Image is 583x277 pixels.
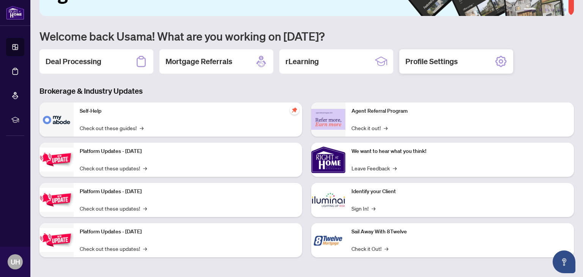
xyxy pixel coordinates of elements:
p: Identify your Client [351,187,568,196]
p: We want to hear what you think! [351,147,568,156]
img: Sail Away With 8Twelve [311,223,345,257]
a: Check out these updates!→ [80,244,147,253]
img: Identify your Client [311,183,345,217]
button: 5 [557,8,560,11]
p: Self-Help [80,107,296,115]
span: → [384,244,388,253]
img: Self-Help [39,102,74,137]
p: Platform Updates - [DATE] [80,228,296,236]
a: Sign In!→ [351,204,375,212]
button: 4 [551,8,554,11]
a: Check it Out!→ [351,244,388,253]
p: Agent Referral Program [351,107,568,115]
img: logo [6,6,24,20]
p: Platform Updates - [DATE] [80,187,296,196]
span: → [140,124,143,132]
h1: Welcome back Usama! What are you working on [DATE]? [39,29,574,43]
h2: Mortgage Referrals [165,56,232,67]
span: → [393,164,397,172]
p: Platform Updates - [DATE] [80,147,296,156]
span: → [143,204,147,212]
img: Platform Updates - July 8, 2025 [39,188,74,212]
h3: Brokerage & Industry Updates [39,86,574,96]
p: Sail Away With 8Twelve [351,228,568,236]
a: Check out these guides!→ [80,124,143,132]
a: Check it out!→ [351,124,388,132]
span: → [143,244,147,253]
button: 2 [539,8,542,11]
span: UH [11,257,20,267]
button: 1 [524,8,536,11]
img: Platform Updates - July 21, 2025 [39,148,74,172]
a: Check out these updates!→ [80,204,147,212]
span: → [143,164,147,172]
img: Agent Referral Program [311,109,345,130]
a: Leave Feedback→ [351,164,397,172]
span: → [372,204,375,212]
span: pushpin [290,105,299,115]
img: We want to hear what you think! [311,143,345,177]
img: Platform Updates - June 23, 2025 [39,228,74,252]
button: 3 [545,8,548,11]
h2: rLearning [285,56,319,67]
button: Open asap [553,250,575,273]
a: Check out these updates!→ [80,164,147,172]
button: 6 [563,8,566,11]
h2: Profile Settings [405,56,458,67]
span: → [384,124,388,132]
h2: Deal Processing [46,56,101,67]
